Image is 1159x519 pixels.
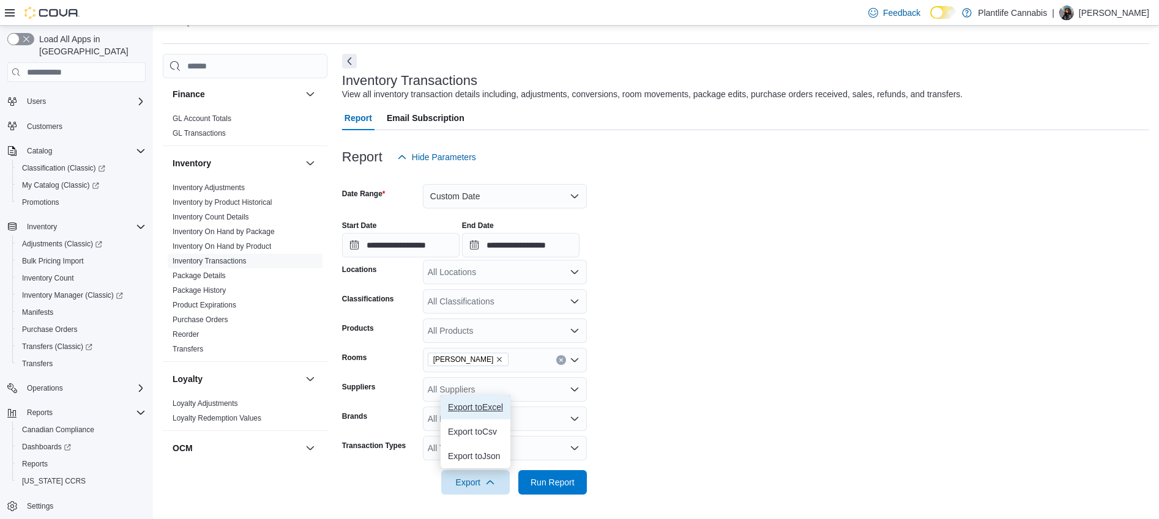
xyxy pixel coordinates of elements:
[412,151,476,163] span: Hide Parameters
[173,329,199,339] span: Reorder
[12,321,151,338] button: Purchase Orders
[173,157,211,169] h3: Inventory
[173,213,249,221] a: Inventory Count Details
[2,404,151,421] button: Reports
[342,150,382,164] h3: Report
[173,301,236,309] a: Product Expirations
[22,381,68,396] button: Operations
[173,399,238,408] span: Loyalty Adjustments
[34,33,146,57] span: Load All Apps in [GEOGRAPHIC_DATA]
[173,227,275,237] span: Inventory On Hand by Package
[496,356,503,363] button: Remove Wainwright - Jail from selection in this group
[342,73,477,88] h3: Inventory Transactions
[978,6,1047,20] p: Plantlife Cannabis
[22,359,53,369] span: Transfers
[173,286,226,295] a: Package History
[303,441,318,455] button: OCM
[173,315,228,325] span: Purchase Orders
[12,235,151,252] a: Adjustments (Classic)
[441,444,510,468] button: Export toJson
[22,180,99,190] span: My Catalog (Classic)
[173,114,231,123] span: GL Account Totals
[17,440,76,454] a: Dashboards
[22,325,78,334] span: Purchase Orders
[441,419,510,444] button: Export toCsv
[173,414,261,422] a: Loyalty Redemption Values
[462,221,494,230] label: End Date
[1079,6,1149,20] p: [PERSON_NAME]
[2,142,151,160] button: Catalog
[17,178,104,193] a: My Catalog (Classic)
[863,1,925,25] a: Feedback
[22,144,57,158] button: Catalog
[173,442,300,454] button: OCM
[22,307,53,317] span: Manifests
[22,290,123,300] span: Inventory Manager (Classic)
[22,163,105,173] span: Classification (Classic)
[22,459,48,469] span: Reports
[448,427,503,436] span: Export to Csv
[17,195,64,210] a: Promotions
[17,271,79,285] a: Inventory Count
[2,117,151,135] button: Customers
[173,242,271,251] a: Inventory On Hand by Product
[173,157,300,169] button: Inventory
[12,455,151,473] button: Reports
[17,305,146,320] span: Manifests
[2,218,151,235] button: Inventory
[173,183,245,192] a: Inventory Adjustments
[17,339,97,354] a: Transfers (Classic)
[342,88,963,101] div: View all inventory transaction details including, adjustments, conversions, room movements, packa...
[173,315,228,324] a: Purchase Orders
[570,355,579,365] button: Open list of options
[570,267,579,277] button: Open list of options
[342,353,367,363] label: Rooms
[163,396,327,430] div: Loyalty
[12,194,151,211] button: Promotions
[12,177,151,194] a: My Catalog (Classic)
[22,119,146,134] span: Customers
[342,221,377,230] label: Start Date
[342,54,357,68] button: Next
[173,88,205,100] h3: Finance
[17,161,110,175] a: Classification (Classic)
[173,256,247,266] span: Inventory Transactions
[12,473,151,490] button: [US_STATE] CCRS
[342,265,377,274] label: Locations
[17,161,146,175] span: Classification (Classic)
[342,294,394,304] label: Classifications
[342,441,406,451] label: Transaction Types
[22,219,62,234] button: Inventory
[173,198,272,207] a: Inventory by Product Historical
[173,300,236,310] span: Product Expirations
[17,322,146,337] span: Purchase Orders
[342,189,386,199] label: Date Range
[345,106,372,130] span: Report
[173,183,245,193] span: Inventory Adjustments
[570,414,579,424] button: Open list of options
[22,94,146,109] span: Users
[303,156,318,171] button: Inventory
[27,97,46,106] span: Users
[173,344,203,354] span: Transfers
[173,227,275,236] a: Inventory On Hand by Package
[570,385,579,394] button: Open list of options
[17,457,53,471] a: Reports
[12,304,151,321] button: Manifests
[22,442,71,452] span: Dashboards
[518,470,587,495] button: Run Report
[387,106,464,130] span: Email Subscription
[556,355,566,365] button: Clear input
[17,254,89,268] a: Bulk Pricing Import
[17,254,146,268] span: Bulk Pricing Import
[428,353,509,366] span: Wainwright - Jail
[342,323,374,333] label: Products
[12,355,151,372] button: Transfers
[22,94,51,109] button: Users
[173,399,238,408] a: Loyalty Adjustments
[173,128,226,138] span: GL Transactions
[441,470,510,495] button: Export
